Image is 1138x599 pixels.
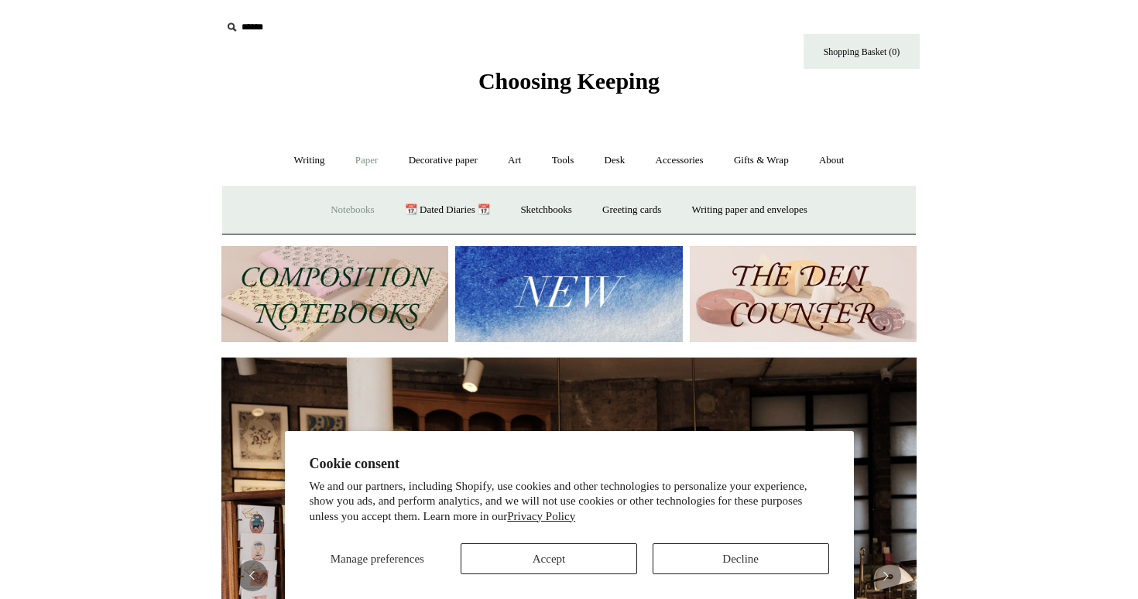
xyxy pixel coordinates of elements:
a: Shopping Basket (0) [804,34,920,69]
button: Previous [237,560,268,591]
a: Privacy Policy [507,510,575,522]
a: About [805,140,859,181]
a: Writing paper and envelopes [678,190,821,231]
h2: Cookie consent [310,456,829,472]
a: Paper [341,140,392,181]
button: Next [870,560,901,591]
a: Decorative paper [395,140,492,181]
a: 📆 Dated Diaries 📆 [391,190,504,231]
img: New.jpg__PID:f73bdf93-380a-4a35-bcfe-7823039498e1 [455,246,682,343]
a: Gifts & Wrap [720,140,803,181]
a: Art [494,140,535,181]
a: Greeting cards [588,190,675,231]
a: Tools [538,140,588,181]
p: We and our partners, including Shopify, use cookies and other technologies to personalize your ex... [310,479,829,525]
a: Choosing Keeping [478,80,660,91]
img: 202302 Composition ledgers.jpg__PID:69722ee6-fa44-49dd-a067-31375e5d54ec [221,246,448,343]
img: The Deli Counter [690,246,917,343]
button: Accept [461,543,637,574]
span: Manage preferences [331,553,424,565]
a: Sketchbooks [506,190,585,231]
span: Choosing Keeping [478,68,660,94]
a: Notebooks [317,190,388,231]
a: Desk [591,140,639,181]
button: Decline [653,543,829,574]
button: Manage preferences [309,543,445,574]
a: Accessories [642,140,718,181]
a: Writing [280,140,339,181]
